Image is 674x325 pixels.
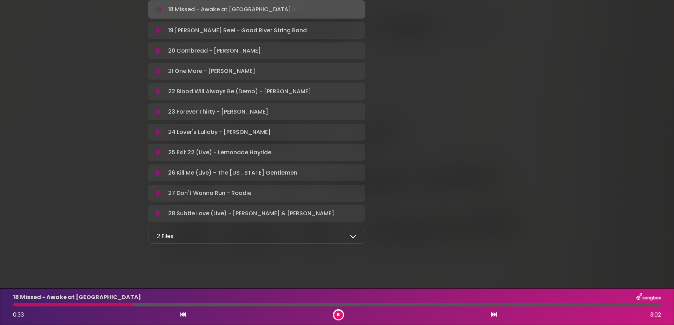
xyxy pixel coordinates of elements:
[168,209,334,218] p: 28 Subtle Love (Live) - [PERSON_NAME] & [PERSON_NAME]
[291,5,301,14] img: waveform4.gif
[168,5,301,14] p: 18 Missed - Awake at [GEOGRAPHIC_DATA]
[168,148,271,157] p: 25 Exit 22 (Live) - Lemonade Hayride
[168,26,307,35] p: 19 [PERSON_NAME] Reel - Good River String Band
[168,67,255,75] p: 21 One More - [PERSON_NAME]
[168,47,261,55] p: 20 Cornbread - [PERSON_NAME]
[168,87,311,96] p: 22 Blood Will Always Be (Demo) - [PERSON_NAME]
[168,128,271,136] p: 24 Lover's Lullaby - [PERSON_NAME]
[168,189,251,197] p: 27 Don't Wanna Run - Roadie
[168,108,268,116] p: 23 Forever Thirty - [PERSON_NAME]
[168,169,297,177] p: 26 Kill Me (Live) - The [US_STATE] Gentlemen
[157,232,173,241] p: 2 Files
